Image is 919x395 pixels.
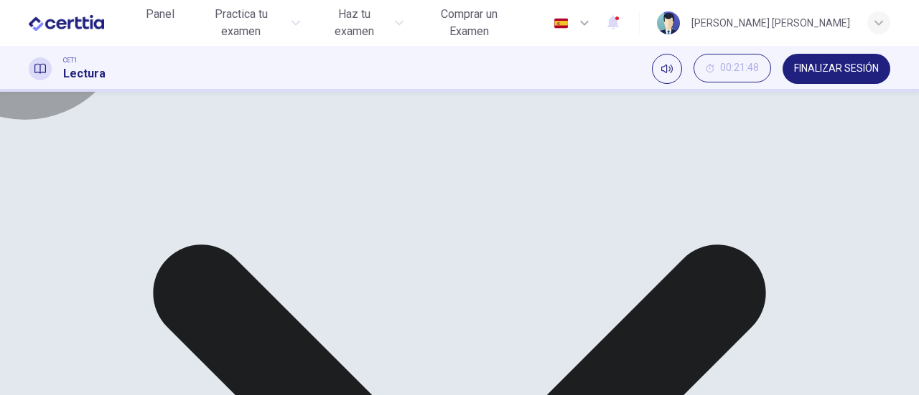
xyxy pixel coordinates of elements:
[552,18,570,29] img: es
[317,6,390,40] span: Haz tu examen
[694,54,771,84] div: Ocultar
[189,1,307,44] button: Practica tu examen
[694,54,771,82] button: 00:21:48
[29,9,137,37] a: CERTTIA logo
[415,1,523,44] button: Comprar un Examen
[29,9,104,37] img: CERTTIA logo
[794,63,879,75] span: FINALIZAR SESIÓN
[63,55,78,65] span: CET1
[137,1,183,44] a: Panel
[195,6,288,40] span: Practica tu examen
[720,62,759,74] span: 00:21:48
[63,65,106,82] h1: Lectura
[146,6,174,23] span: Panel
[783,54,890,84] button: FINALIZAR SESIÓN
[312,1,409,44] button: Haz tu examen
[421,6,518,40] span: Comprar un Examen
[657,11,680,34] img: Profile picture
[652,54,682,84] div: Silenciar
[691,14,850,32] div: [PERSON_NAME] [PERSON_NAME]
[137,1,183,27] button: Panel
